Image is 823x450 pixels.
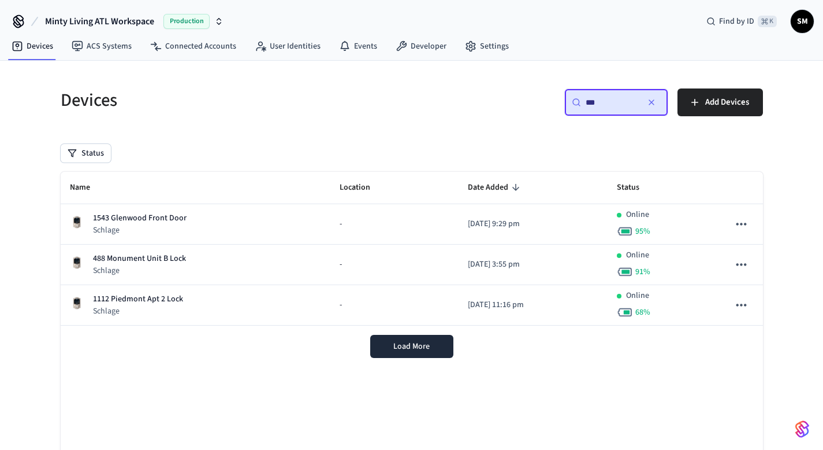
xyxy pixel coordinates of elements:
img: Schlage Sense Smart Deadbolt with Camelot Trim, Front [70,215,84,229]
button: Status [61,144,111,163]
table: sticky table [61,172,763,326]
p: [DATE] 3:55 pm [468,259,598,271]
button: SM [791,10,814,33]
a: Devices [2,36,62,57]
a: Developer [386,36,456,57]
a: Connected Accounts [141,36,245,57]
a: Settings [456,36,518,57]
span: 68 % [635,307,650,318]
div: Find by ID⌘ K [697,11,786,32]
p: 1112 Piedmont Apt 2 Lock [93,293,183,305]
img: Schlage Sense Smart Deadbolt with Camelot Trim, Front [70,296,84,310]
a: ACS Systems [62,36,141,57]
p: Online [626,290,649,302]
span: ⌘ K [758,16,777,27]
p: Schlage [93,305,183,317]
button: Add Devices [677,88,763,116]
span: Status [617,179,654,197]
span: - [340,218,342,230]
span: SM [792,11,813,32]
span: 95 % [635,226,650,237]
p: Schlage [93,224,187,236]
span: Minty Living ATL Workspace [45,14,154,28]
span: - [340,259,342,271]
img: Schlage Sense Smart Deadbolt with Camelot Trim, Front [70,256,84,270]
p: [DATE] 9:29 pm [468,218,598,230]
p: Schlage [93,265,186,276]
img: SeamLogoGradient.69752ec5.svg [795,420,809,438]
a: User Identities [245,36,330,57]
span: 91 % [635,266,650,278]
p: Online [626,209,649,221]
p: 488 Monument Unit B Lock [93,253,186,265]
span: Add Devices [705,95,749,110]
button: Load More [370,335,453,358]
h5: Devices [61,88,405,112]
span: - [340,299,342,311]
p: [DATE] 11:16 pm [468,299,598,311]
span: Load More [393,341,430,352]
span: Find by ID [719,16,754,27]
p: Online [626,249,649,261]
span: Date Added [468,179,523,197]
span: Production [163,14,210,29]
p: 1543 Glenwood Front Door [93,212,187,224]
a: Events [330,36,386,57]
span: Location [340,179,385,197]
span: Name [70,179,105,197]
